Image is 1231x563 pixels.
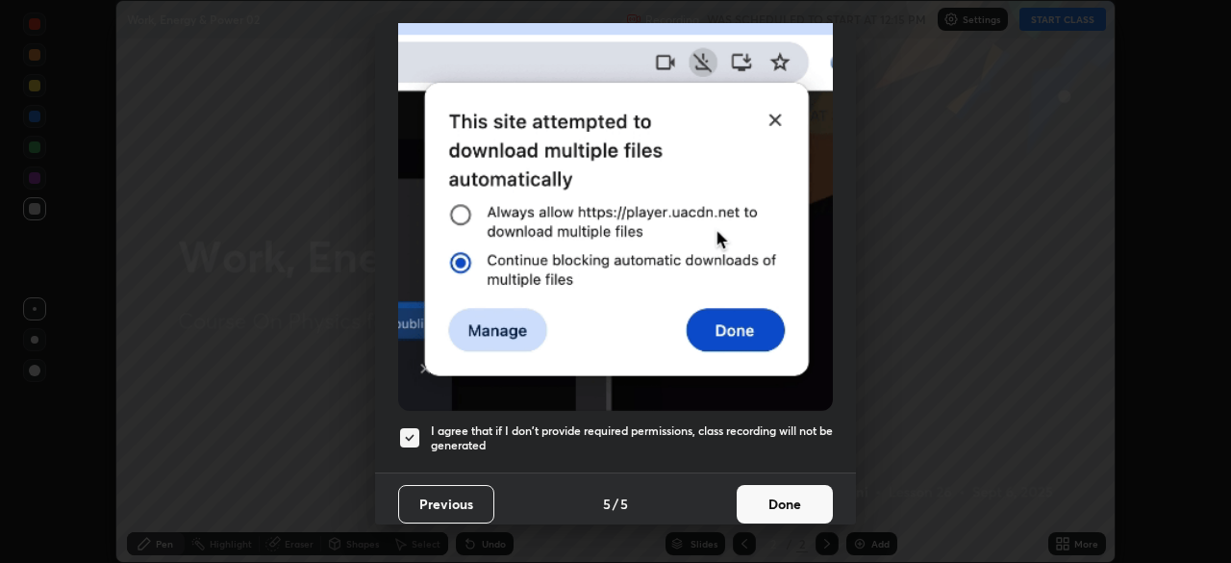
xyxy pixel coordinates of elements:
h4: 5 [620,494,628,514]
h4: / [613,494,618,514]
button: Previous [398,485,494,524]
h5: I agree that if I don't provide required permissions, class recording will not be generated [431,423,833,453]
button: Done [737,485,833,524]
h4: 5 [603,494,611,514]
